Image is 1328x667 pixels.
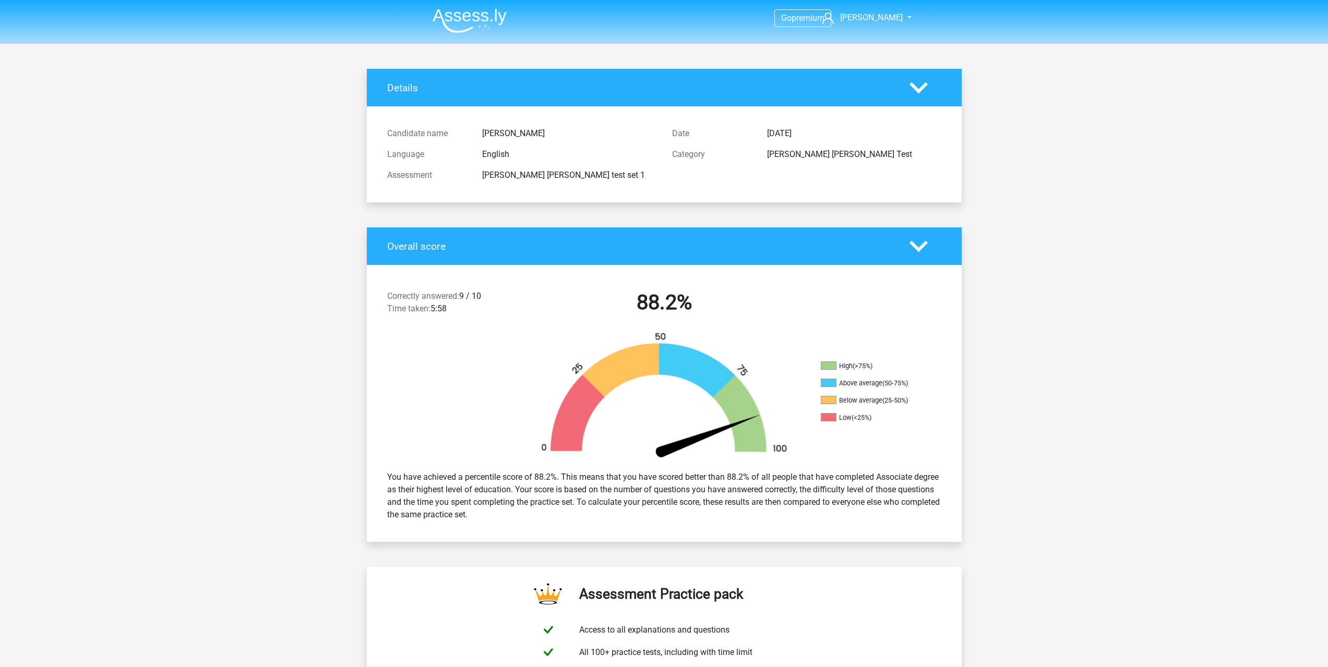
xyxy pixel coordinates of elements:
[840,13,903,22] span: [PERSON_NAME]
[821,361,925,371] li: High
[882,396,908,404] div: (25-50%)
[379,148,474,161] div: Language
[474,148,664,161] div: English
[387,240,894,252] h4: Overall score
[882,379,908,387] div: (50-75%)
[792,13,824,23] span: premium
[853,362,872,370] div: (>75%)
[818,11,904,24] a: [PERSON_NAME]
[759,148,949,161] div: [PERSON_NAME] [PERSON_NAME] Test
[387,291,459,301] span: Correctly answered:
[474,127,664,140] div: [PERSON_NAME]
[530,290,799,315] h2: 88.2%
[433,8,507,33] img: Assessly
[379,467,949,525] div: You have achieved a percentile score of 88.2%. This means that you have scored better than 88.2% ...
[523,332,805,463] img: 88.3ef8f83e0fc4.png
[387,304,430,313] span: Time taken:
[821,413,925,422] li: Low
[821,379,925,388] li: Above average
[775,11,831,25] a: Gopremium
[664,148,759,161] div: Category
[387,82,894,94] h4: Details
[821,396,925,405] li: Below average
[781,13,792,23] span: Go
[379,127,474,140] div: Candidate name
[379,290,522,319] div: 9 / 10 5:58
[474,169,664,181] div: [PERSON_NAME] [PERSON_NAME] test set 1
[664,127,759,140] div: Date
[759,127,949,140] div: [DATE]
[379,169,474,181] div: Assessment
[852,414,871,421] div: (<25%)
